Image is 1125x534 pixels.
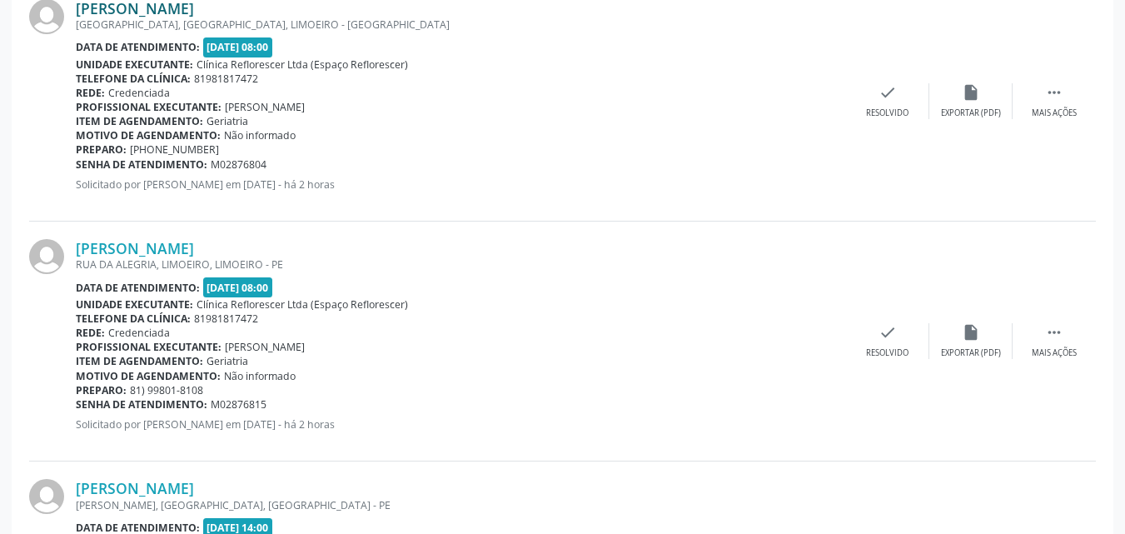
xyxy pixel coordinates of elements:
b: Data de atendimento: [76,281,200,295]
span: [PERSON_NAME] [225,340,305,354]
b: Profissional executante: [76,100,222,114]
span: M02876804 [211,157,266,172]
img: img [29,479,64,514]
i: check [879,323,897,342]
b: Motivo de agendamento: [76,128,221,142]
b: Motivo de agendamento: [76,369,221,383]
div: Resolvido [866,347,908,359]
span: [PERSON_NAME] [225,100,305,114]
b: Preparo: [76,142,127,157]
div: Mais ações [1032,107,1077,119]
span: 81981817472 [194,312,258,326]
b: Rede: [76,326,105,340]
b: Telefone da clínica: [76,72,191,86]
b: Telefone da clínica: [76,312,191,326]
span: 81981817472 [194,72,258,86]
span: [PHONE_NUMBER] [130,142,219,157]
span: 81) 99801-8108 [130,383,203,397]
div: Exportar (PDF) [941,107,1001,119]
i:  [1045,323,1063,342]
i: insert_drive_file [962,323,980,342]
a: [PERSON_NAME] [76,479,194,497]
div: Resolvido [866,107,908,119]
span: M02876815 [211,397,266,412]
b: Preparo: [76,383,127,397]
i: check [879,83,897,102]
span: Geriatria [207,354,248,368]
b: Senha de atendimento: [76,397,207,412]
div: [PERSON_NAME], [GEOGRAPHIC_DATA], [GEOGRAPHIC_DATA] - PE [76,498,846,512]
div: Mais ações [1032,347,1077,359]
div: [GEOGRAPHIC_DATA], [GEOGRAPHIC_DATA], LIMOEIRO - [GEOGRAPHIC_DATA] [76,17,846,32]
span: Geriatria [207,114,248,128]
div: RUA DA ALEGRIA, LIMOEIRO, LIMOEIRO - PE [76,257,846,272]
a: [PERSON_NAME] [76,239,194,257]
div: Exportar (PDF) [941,347,1001,359]
b: Data de atendimento: [76,40,200,54]
span: Clínica Reflorescer Ltda (Espaço Reflorescer) [197,297,408,312]
i: insert_drive_file [962,83,980,102]
span: Clínica Reflorescer Ltda (Espaço Reflorescer) [197,57,408,72]
span: Credenciada [108,86,170,100]
span: Não informado [224,369,296,383]
img: img [29,239,64,274]
b: Unidade executante: [76,297,193,312]
b: Item de agendamento: [76,114,203,128]
b: Senha de atendimento: [76,157,207,172]
span: Não informado [224,128,296,142]
i:  [1045,83,1063,102]
b: Unidade executante: [76,57,193,72]
p: Solicitado por [PERSON_NAME] em [DATE] - há 2 horas [76,177,846,192]
b: Item de agendamento: [76,354,203,368]
span: [DATE] 08:00 [203,37,273,57]
span: [DATE] 08:00 [203,277,273,297]
b: Profissional executante: [76,340,222,354]
p: Solicitado por [PERSON_NAME] em [DATE] - há 2 horas [76,417,846,432]
b: Rede: [76,86,105,100]
span: Credenciada [108,326,170,340]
